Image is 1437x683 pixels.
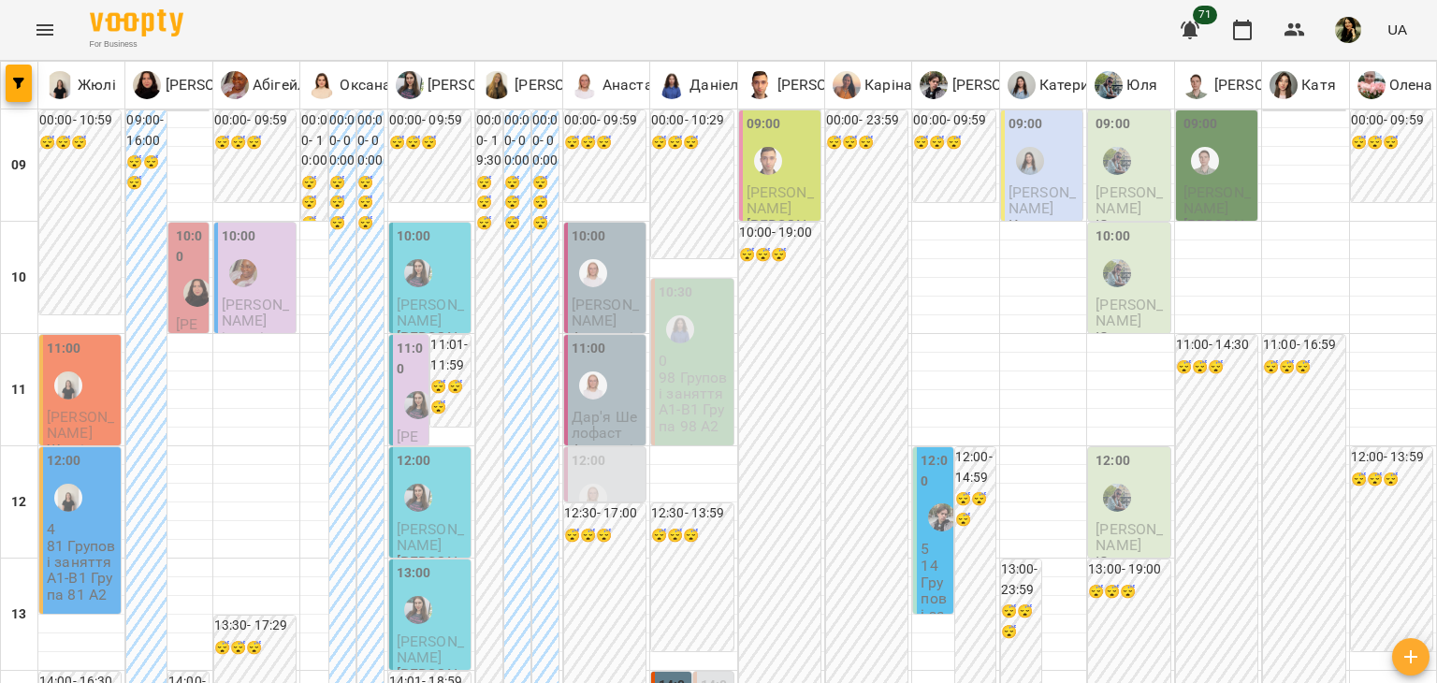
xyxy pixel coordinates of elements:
label: 10:00 [176,226,205,267]
h6: 😴😴😴 [214,133,296,153]
p: [PERSON_NAME] [161,74,278,96]
div: Юлія [404,259,432,287]
span: [PERSON_NAME] [397,428,425,510]
label: 12:00 [1096,451,1130,472]
a: Ю Юля [1095,71,1157,99]
h6: 13:00 - 19:00 [1088,559,1169,580]
p: Катерина [1009,217,1075,233]
h6: 10:00 - 19:00 [739,223,820,243]
h6: 09:00 - 16:00 [126,110,167,151]
p: Анастасія [572,329,642,345]
h6: 00:00 - 00:00 [532,110,559,171]
p: індивідуальне заняття 50 хв [222,329,292,378]
h6: 00:00 - 23:59 [826,110,907,131]
img: К [1008,71,1036,99]
span: [PERSON_NAME] [1009,183,1076,217]
p: Анастасія [572,442,642,458]
div: Даніела [658,71,747,99]
img: Анастасія [579,371,607,400]
span: [PERSON_NAME] [747,183,814,217]
h6: 00:00 - 09:59 [214,110,296,131]
p: Юля [1123,74,1157,96]
h6: 😴😴😴 [1088,582,1169,603]
div: Михайло [754,147,782,175]
div: Катя [1270,71,1336,99]
label: 10:30 [659,283,693,303]
img: Voopty Logo [90,9,183,36]
img: Жюлі [54,371,82,400]
h6: 00:00 - 00:00 [357,110,384,171]
p: Катерина [1036,74,1106,96]
div: Абігейл [221,71,306,99]
p: 81 Групові заняття A1-B1 Група 81 A2 [47,538,117,603]
label: 10:00 [222,226,256,247]
div: Марина [483,71,628,99]
div: Олександра [133,71,278,99]
p: [PERSON_NAME] [397,554,467,587]
span: 71 [1193,6,1217,24]
div: Катерина [1016,147,1044,175]
img: О [308,71,336,99]
p: Катя [1298,74,1336,96]
img: К [1270,71,1298,99]
label: 09:00 [1096,114,1130,135]
h6: 😴😴😴 [476,173,502,234]
h6: 00:00 - 19:30 [476,110,502,171]
p: [PERSON_NAME] [397,329,467,362]
label: 12:00 [572,451,606,472]
h6: 10 [11,268,26,288]
span: [PERSON_NAME] [397,632,464,666]
p: 5 [921,541,950,557]
p: [PERSON_NAME] [1183,217,1254,250]
img: Андрій [1191,147,1219,175]
label: 10:00 [1096,226,1130,247]
p: [PERSON_NAME] [774,74,891,96]
h6: 😴😴😴 [651,133,733,153]
a: Д Даніела [658,71,747,99]
h6: 😴😴😴 [1001,602,1041,642]
div: Юля [1103,259,1131,287]
img: О [133,71,161,99]
div: Катерина [1008,71,1106,99]
a: Ю [PERSON_NAME] [396,71,541,99]
p: 98 Групові заняття А1-В1 Група 98 А2 [659,370,729,434]
p: Жюлі [74,74,116,96]
img: Анастасія [579,484,607,512]
label: 09:00 [747,114,781,135]
img: А [1183,71,1211,99]
div: Михайло [746,71,891,99]
img: Юлія [404,484,432,512]
a: Ж Жюлі [46,71,116,99]
img: М [746,71,774,99]
p: Жюлі [47,442,85,458]
div: Жюлі [46,71,116,99]
label: 11:00 [572,339,606,359]
img: Юля [1103,484,1131,512]
div: Даніела [666,315,694,343]
a: А Анастасія [571,71,673,99]
label: 09:00 [1009,114,1043,135]
img: Олександра [183,279,211,307]
p: 4 [47,521,117,537]
img: Ю [396,71,424,99]
a: М [PERSON_NAME] [746,71,891,99]
img: М [920,71,948,99]
div: Оксана [308,71,391,99]
p: 0 [659,353,729,369]
h6: 😴😴😴 [955,489,995,530]
span: [PERSON_NAME] [1096,183,1163,217]
h6: 😴😴😴 [532,173,559,234]
p: Юля [1096,554,1125,570]
h6: 😴😴😴 [826,133,907,153]
img: О [1357,71,1386,99]
h6: 12:30 - 13:59 [651,503,733,524]
h6: 😴😴😴 [214,638,296,659]
img: Юлія [404,391,432,419]
p: Олена [1386,74,1433,96]
img: Анастасія [579,259,607,287]
div: Андрій [1183,71,1328,99]
h6: 00:00 - 10:59 [39,110,121,131]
